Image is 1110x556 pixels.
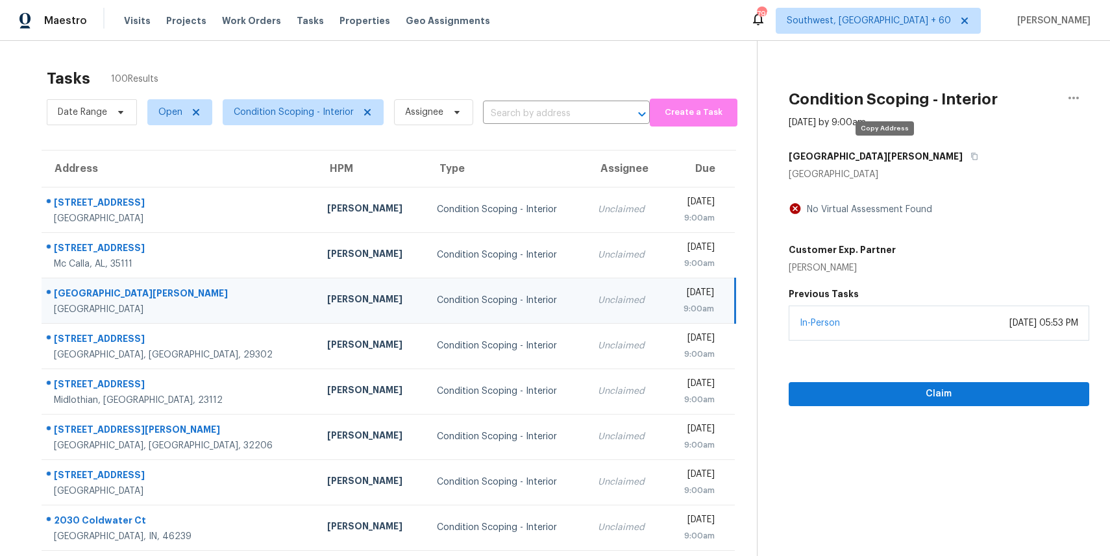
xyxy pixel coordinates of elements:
div: [PERSON_NAME] [327,247,416,263]
span: Geo Assignments [406,14,490,27]
div: [DATE] [674,332,715,348]
div: Mc Calla, AL, 35111 [54,258,306,271]
span: Create a Task [656,105,731,120]
div: Unclaimed [598,385,654,398]
h5: [GEOGRAPHIC_DATA][PERSON_NAME] [789,150,963,163]
div: [DATE] [674,377,715,393]
div: [GEOGRAPHIC_DATA], IN, 46239 [54,530,306,543]
div: [PERSON_NAME] [789,261,896,274]
div: Unclaimed [598,521,654,534]
div: [GEOGRAPHIC_DATA], [GEOGRAPHIC_DATA], 32206 [54,439,306,452]
div: [GEOGRAPHIC_DATA] [54,212,306,225]
button: Open [633,105,651,123]
th: Type [426,151,587,187]
div: Unclaimed [598,248,654,261]
h2: Condition Scoping - Interior [789,93,998,106]
span: Claim [799,386,1079,402]
div: 9:00am [674,212,715,224]
div: Condition Scoping - Interior [437,521,577,534]
th: HPM [317,151,426,187]
div: Unclaimed [598,203,654,216]
div: 9:00am [674,439,715,452]
div: 9:00am [674,348,715,361]
div: [PERSON_NAME] [327,293,416,309]
img: Artifact Not Present Icon [789,202,802,215]
div: [STREET_ADDRESS] [54,241,306,258]
h5: Customer Exp. Partner [789,243,896,256]
span: Tasks [297,16,324,25]
div: [STREET_ADDRESS] [54,196,306,212]
div: [DATE] [674,513,715,529]
h5: Previous Tasks [789,287,1089,300]
div: [DATE] by 9:00am [789,116,866,129]
div: 796 [757,8,766,21]
div: [GEOGRAPHIC_DATA], [GEOGRAPHIC_DATA], 29302 [54,348,306,361]
div: No Virtual Assessment Found [802,203,932,216]
div: Condition Scoping - Interior [437,385,577,398]
div: [DATE] 05:53 PM [1009,317,1078,330]
div: [GEOGRAPHIC_DATA] [54,485,306,498]
input: Search by address [483,104,613,124]
div: [GEOGRAPHIC_DATA] [54,303,306,316]
div: Unclaimed [598,339,654,352]
div: [DATE] [674,195,715,212]
div: [PERSON_NAME] [327,429,416,445]
button: Create a Task [650,99,737,127]
span: Work Orders [222,14,281,27]
div: [GEOGRAPHIC_DATA][PERSON_NAME] [54,287,306,303]
div: [DATE] [674,422,715,439]
h2: Tasks [47,72,90,85]
span: Condition Scoping - Interior [234,106,354,119]
span: Properties [339,14,390,27]
div: Unclaimed [598,476,654,489]
div: Condition Scoping - Interior [437,339,577,352]
div: 9:00am [674,529,715,542]
span: [PERSON_NAME] [1012,14,1091,27]
div: 9:00am [674,393,715,406]
div: Condition Scoping - Interior [437,248,577,261]
div: 2030 Coldwater Ct [54,514,306,530]
span: 100 Results [111,73,158,86]
div: [GEOGRAPHIC_DATA] [789,168,1089,181]
div: Unclaimed [598,430,654,443]
th: Address [42,151,317,187]
div: 9:00am [674,302,713,315]
div: [STREET_ADDRESS][PERSON_NAME] [54,423,306,439]
div: Condition Scoping - Interior [437,476,577,489]
div: Midlothian, [GEOGRAPHIC_DATA], 23112 [54,394,306,407]
div: [PERSON_NAME] [327,202,416,218]
th: Due [664,151,735,187]
a: In-Person [800,319,840,328]
div: [DATE] [674,468,715,484]
div: [PERSON_NAME] [327,520,416,536]
div: 9:00am [674,257,715,270]
div: [STREET_ADDRESS] [54,468,306,485]
div: [STREET_ADDRESS] [54,378,306,394]
div: [PERSON_NAME] [327,338,416,354]
span: Assignee [405,106,443,119]
div: [PERSON_NAME] [327,383,416,400]
div: Unclaimed [598,294,654,307]
div: [STREET_ADDRESS] [54,332,306,348]
th: Assignee [587,151,665,187]
div: 9:00am [674,484,715,497]
span: Projects [166,14,206,27]
div: Condition Scoping - Interior [437,203,577,216]
span: Southwest, [GEOGRAPHIC_DATA] + 60 [787,14,951,27]
div: [PERSON_NAME] [327,474,416,490]
span: Date Range [58,106,107,119]
span: Open [158,106,182,119]
div: [DATE] [674,286,713,302]
div: Condition Scoping - Interior [437,294,577,307]
button: Claim [789,382,1089,406]
div: [DATE] [674,241,715,257]
span: Maestro [44,14,87,27]
div: Condition Scoping - Interior [437,430,577,443]
span: Visits [124,14,151,27]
